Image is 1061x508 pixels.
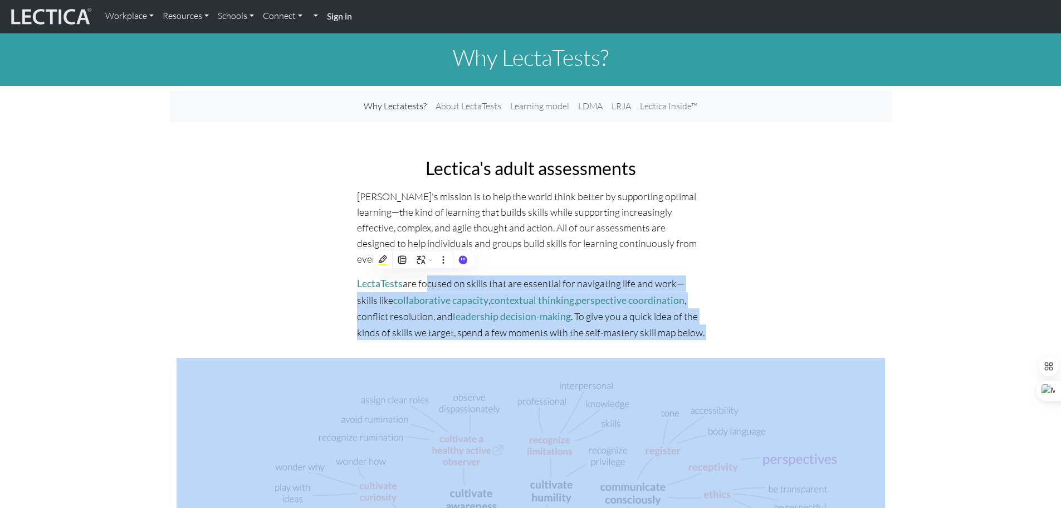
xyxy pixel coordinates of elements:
[258,4,307,28] a: Connect
[357,278,403,289] a: LectaTests
[431,95,506,118] a: About LectaTests
[357,188,705,267] p: [PERSON_NAME]'s mission is to help the world think better by supporting optimal learning—the kind...
[101,4,158,28] a: Workplace
[453,311,571,322] a: leadership decision-making
[490,294,574,306] a: contextual thinking
[635,95,702,118] a: Lectica Inside™
[506,95,574,118] a: Learning model
[357,275,705,340] p: are focused on skills that are essential for navigating life and work—skills like , , , conflict ...
[327,11,352,21] strong: Sign in
[170,44,892,71] h1: Why LectaTests?
[322,4,356,28] a: Sign in
[158,4,213,28] a: Resources
[359,95,431,118] a: Why Lectatests?
[574,95,607,118] a: LDMA
[393,294,488,306] a: collaborative capacity
[576,294,684,306] a: perspective coordination
[8,6,92,27] img: lecticalive
[357,158,705,179] h2: Lectica's adult assessments
[213,4,258,28] a: Schools
[607,95,635,118] a: LRJA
